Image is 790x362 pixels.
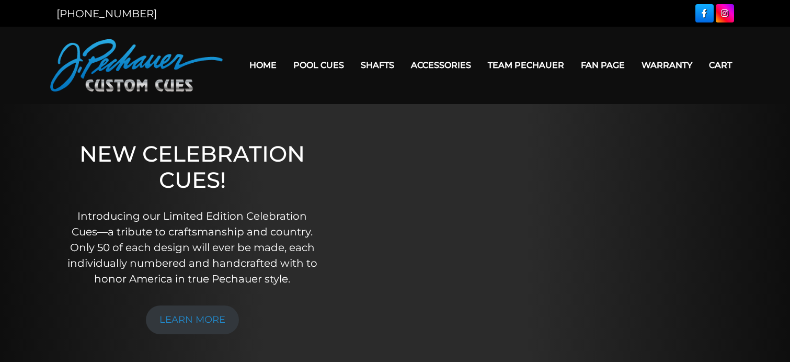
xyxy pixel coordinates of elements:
[479,52,573,78] a: Team Pechauer
[701,52,740,78] a: Cart
[403,52,479,78] a: Accessories
[633,52,701,78] a: Warranty
[56,7,157,20] a: [PHONE_NUMBER]
[285,52,352,78] a: Pool Cues
[241,52,285,78] a: Home
[573,52,633,78] a: Fan Page
[146,306,239,334] a: LEARN MORE
[64,208,320,287] p: Introducing our Limited Edition Celebration Cues—a tribute to craftsmanship and country. Only 50 ...
[64,141,320,194] h1: NEW CELEBRATION CUES!
[50,39,223,92] img: Pechauer Custom Cues
[352,52,403,78] a: Shafts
